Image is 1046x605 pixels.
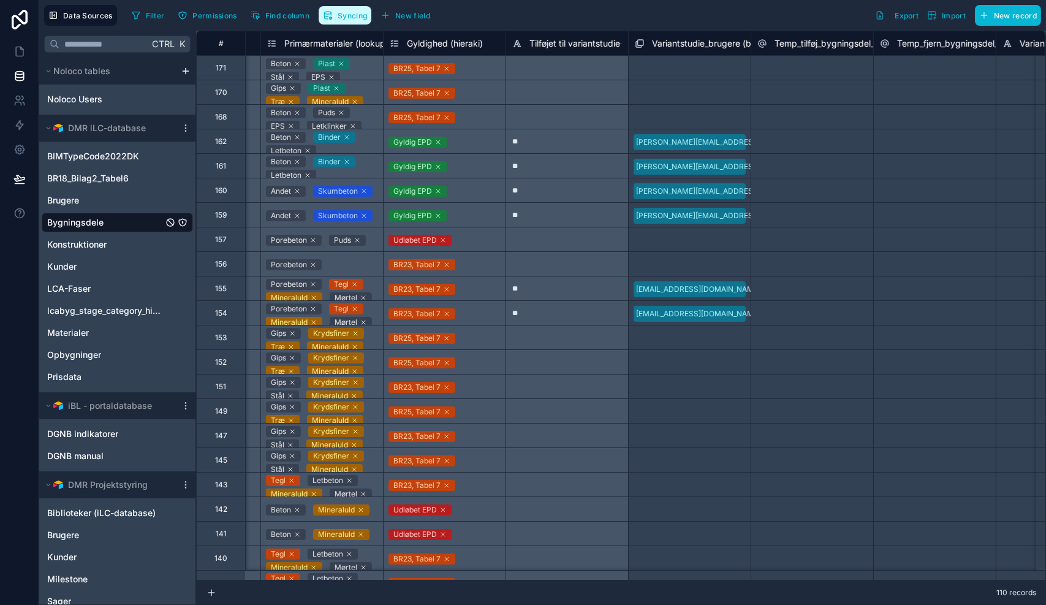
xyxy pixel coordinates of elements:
[970,5,1041,26] a: New record
[151,36,176,51] span: Ctrl
[215,137,227,146] div: 162
[246,6,314,25] button: Find column
[529,37,620,50] span: Tilføjet til variantstudie
[215,259,227,269] div: 156
[975,5,1041,26] button: New record
[215,210,227,220] div: 159
[216,382,226,392] div: 151
[192,11,237,20] span: Permissions
[407,37,483,50] span: Gyldighed (hieraki)
[146,11,165,20] span: Filter
[775,37,955,50] span: Temp_tilføj_bygningsdel_variantstudie (email)
[215,88,227,97] div: 170
[636,284,760,295] div: [EMAIL_ADDRESS][DOMAIN_NAME]
[215,112,227,122] div: 168
[173,6,241,25] button: Permissions
[215,504,227,514] div: 142
[173,6,246,25] a: Permissions
[215,284,227,294] div: 155
[215,406,227,416] div: 149
[215,455,227,465] div: 145
[44,5,117,26] button: Data Sources
[215,235,227,245] div: 157
[206,39,236,48] div: #
[395,11,430,20] span: New field
[636,161,820,172] div: [PERSON_NAME][EMAIL_ADDRESS][DOMAIN_NAME]
[994,11,1037,20] span: New record
[636,308,760,319] div: [EMAIL_ADDRESS][DOMAIN_NAME]
[636,186,820,197] div: [PERSON_NAME][EMAIL_ADDRESS][DOMAIN_NAME]
[127,6,169,25] button: Filter
[376,6,434,25] button: New field
[265,11,309,20] span: Find column
[895,11,919,20] span: Export
[215,333,227,343] div: 153
[923,5,970,26] button: Import
[215,308,227,318] div: 154
[178,40,186,48] span: K
[214,554,227,563] div: 140
[319,6,371,25] button: Syncing
[63,11,113,20] span: Data Sources
[216,161,226,171] div: 161
[338,11,367,20] span: Syncing
[215,431,227,441] div: 147
[942,11,966,20] span: Import
[871,5,923,26] button: Export
[215,578,227,588] div: 139
[636,137,820,148] div: [PERSON_NAME][EMAIL_ADDRESS][DOMAIN_NAME]
[216,529,227,539] div: 141
[996,588,1036,598] span: 110 records
[319,6,376,25] a: Syncing
[652,37,803,50] span: Variantstudie_brugere (bygningsdele)
[216,63,226,73] div: 171
[636,210,820,221] div: [PERSON_NAME][EMAIL_ADDRESS][DOMAIN_NAME]
[215,186,227,196] div: 160
[284,37,469,50] span: Primærmaterialer (lookup from Konstruktioner)
[215,480,227,490] div: 143
[215,357,227,367] div: 152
